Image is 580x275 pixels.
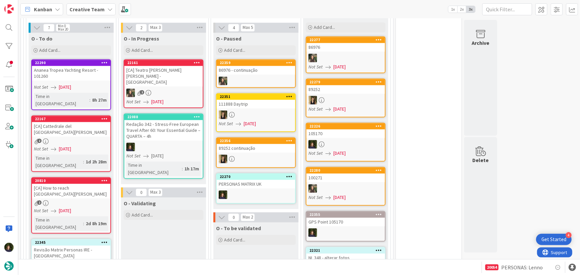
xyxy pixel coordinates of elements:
span: Kanban [34,5,52,13]
span: [DATE] [333,64,346,71]
div: NL 348 - alterar fotos [306,254,385,262]
div: Time in [GEOGRAPHIC_DATA] [126,162,182,176]
span: Add Card... [224,47,245,53]
i: Not Set [126,99,141,105]
div: 22161 [124,60,203,66]
a: 22280100271IGNot Set[DATE] [306,167,386,206]
div: 22351 [220,95,295,99]
div: 22280 [306,168,385,174]
div: 22277 [309,38,385,43]
span: [DATE] [59,146,71,153]
div: SP [217,155,295,163]
div: Ananea Tropea Yachting Resort - 101260 [32,66,110,81]
div: 22270PERSONAS MATRIX UK [217,174,295,189]
div: 22226 [309,124,385,129]
i: Not Set [308,64,323,70]
div: [CA] Cattedrale del [GEOGRAPHIC_DATA][PERSON_NAME] [32,122,110,137]
span: 2 [140,90,144,95]
img: MC [308,229,317,237]
span: Add Card... [132,212,153,218]
span: PERSONAS: Lenno [501,263,543,271]
span: : [182,165,183,173]
span: 0 [228,214,239,222]
span: Support [14,1,30,9]
div: Open Get Started checklist, remaining modules: 4 [536,234,572,245]
div: Max 20 [58,28,68,31]
div: 22270 [217,174,295,180]
div: 22167[CA] Cattedrale del [GEOGRAPHIC_DATA][PERSON_NAME] [32,116,110,137]
span: O - To be validated [216,225,261,232]
a: 2227989252SPNot Set[DATE] [306,79,386,118]
div: IG [306,54,385,62]
div: 22290 [35,61,110,65]
a: 22351111888 DaytripSPNot Set[DATE] [216,93,296,132]
img: IG [308,184,317,193]
a: 22290Ananea Tropea Yachting Resort - 101260Not Set[DATE]Time in [GEOGRAPHIC_DATA]:8h 27m [31,59,111,110]
div: 22356 [220,139,295,143]
div: 22345 [32,240,110,246]
div: 105170 [306,130,385,138]
span: [DATE] [333,106,346,113]
div: IG [306,184,385,193]
div: 22088Redação 342 - Stress-Free European Travel After 60: Your Essential Guide – QUARTA – 4h [124,114,203,141]
div: 20810 [35,179,110,183]
span: Add Card... [314,25,335,31]
div: 86976 [306,43,385,52]
div: 22290 [32,60,110,66]
div: 22226105170 [306,124,385,138]
i: Not Set [34,208,48,214]
span: 2 [37,139,42,143]
i: Not Set [34,146,48,152]
span: O - In Progress [124,36,159,42]
div: Revisão Matrix Personas IRE - [GEOGRAPHIC_DATA] [32,246,110,260]
a: 2227786976IGNot Set[DATE] [306,37,386,73]
span: 4 [228,24,239,32]
div: 22351 [217,94,295,100]
div: Redação 342 - Stress-Free European Travel After 60: Your Essential Guide – QUARTA – 4h [124,120,203,141]
img: SP [219,155,227,163]
a: 22226105170MCNot Set[DATE] [306,123,386,162]
a: 22088Redação 342 - Stress-Free European Travel After 60: Your Essential Guide – QUARTA – 4hMCNot ... [124,114,203,179]
span: : [83,158,84,166]
div: 8h 27m [90,97,108,104]
div: 100271 [306,174,385,182]
b: Creative Team [69,6,105,13]
div: 22355GPS Point 105170 [306,212,385,227]
div: 22345 [35,240,110,245]
i: Not Set [126,153,141,159]
i: Not Set [308,195,323,201]
div: MC [217,191,295,199]
span: 3x [466,6,475,13]
img: MC [219,191,227,199]
img: SP [219,111,227,119]
input: Quick Filter... [482,3,532,15]
img: IG [308,54,317,62]
span: [DATE] [333,150,346,157]
img: avatar [4,261,14,271]
div: 22161[CA] Teatro [PERSON_NAME] [PERSON_NAME] - [GEOGRAPHIC_DATA] [124,60,203,87]
div: 2235689252 continuação [217,138,295,153]
div: 2227989252 [306,79,385,94]
div: 22345Revisão Matrix Personas IRE - [GEOGRAPHIC_DATA] [32,240,110,260]
span: [DATE] [151,153,164,160]
div: 20054 [485,264,499,270]
span: O - To do [31,36,53,42]
div: 89252 continuação [217,144,295,153]
div: 22279 [306,79,385,85]
span: O - Paused [216,36,241,42]
div: 4 [566,232,572,238]
div: 22088 [127,115,203,120]
span: : [83,220,84,228]
img: MC [4,243,14,252]
span: [DATE] [59,84,71,91]
i: Not Set [308,106,323,112]
div: PERSONAS MATRIX UK [217,180,295,189]
div: 22355 [309,213,385,217]
span: Add Card... [39,47,60,53]
div: MC [124,143,203,151]
div: 22321 [309,248,385,253]
span: 2x [457,6,466,13]
img: MC [308,140,317,149]
div: 22280100271 [306,168,385,182]
div: 1d 2h 28m [84,158,108,166]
